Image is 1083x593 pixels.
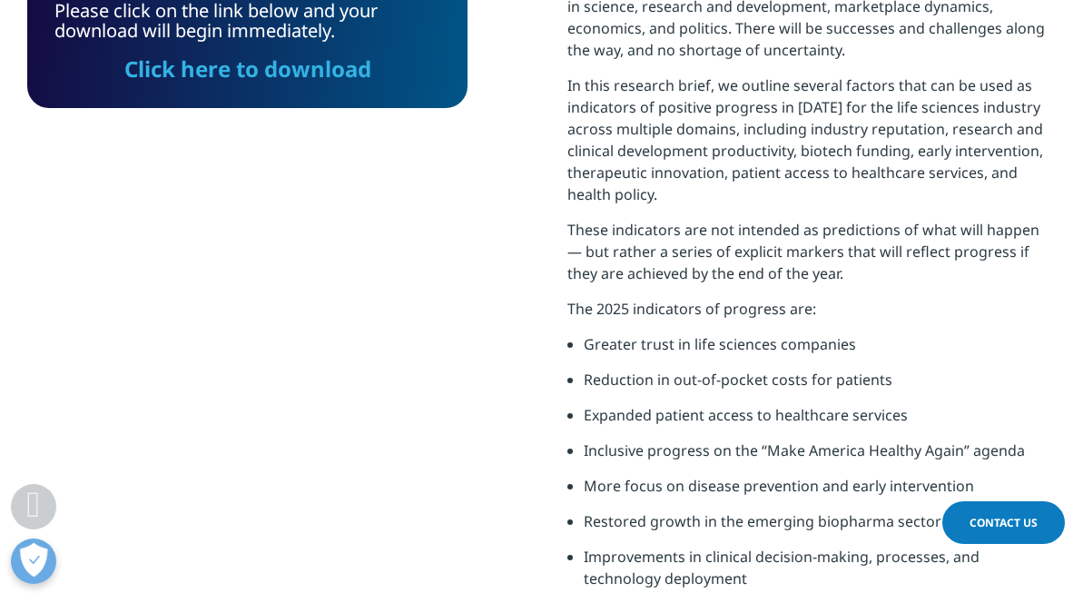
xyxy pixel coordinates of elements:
[54,1,440,81] div: Please click on the link below and your download will begin immediately.
[567,74,1056,219] p: In this research brief, we outline several factors that can be used as indicators of positive pro...
[584,333,1056,369] li: Greater trust in life sciences companies
[567,219,1056,298] p: These indicators are not intended as predictions of what will happen — but rather a series of exp...
[124,54,371,84] a: Click here to download
[970,515,1038,530] span: Contact Us
[584,475,1056,510] li: More focus on disease prevention and early intervention
[567,298,1056,333] p: The 2025 indicators of progress are:
[584,440,1056,475] li: Inclusive progress on the “Make America Healthy Again” agenda
[584,404,1056,440] li: Expanded patient access to healthcare services
[584,510,1056,546] li: Restored growth in the emerging biopharma sector
[11,539,56,584] button: Open Preferences
[584,369,1056,404] li: Reduction in out-of-pocket costs for patients
[942,501,1065,544] a: Contact Us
